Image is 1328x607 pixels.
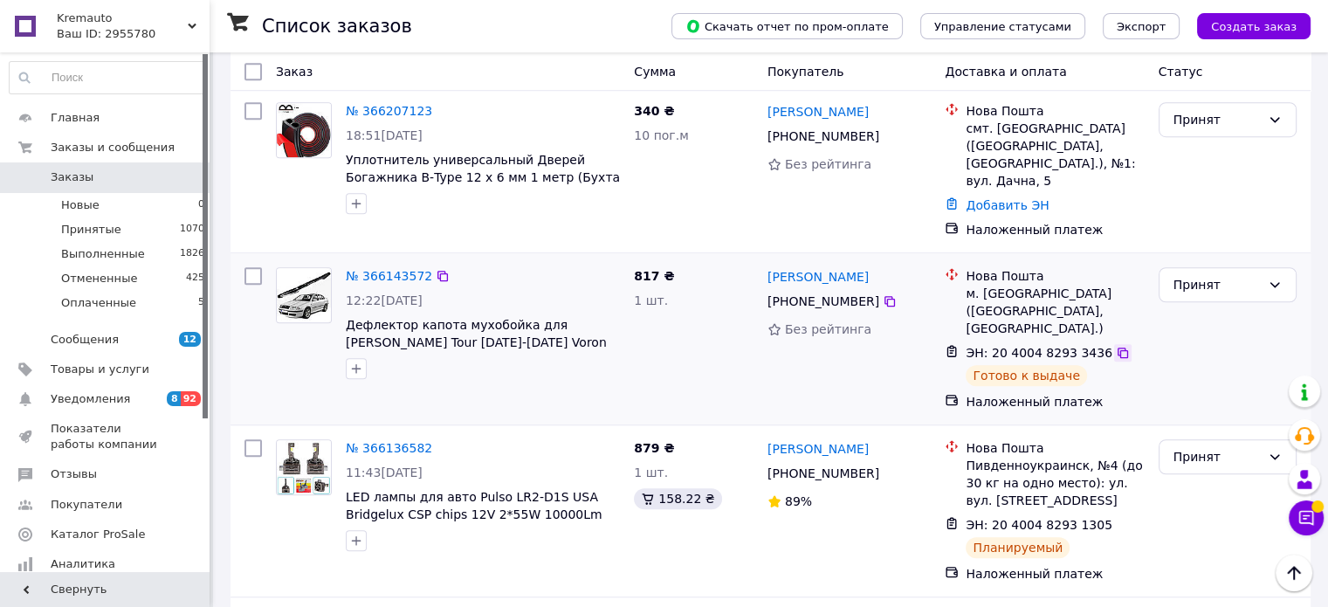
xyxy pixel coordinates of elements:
[634,65,676,79] span: Сумма
[181,391,201,406] span: 92
[57,26,210,42] div: Ваш ID: 2955780
[966,439,1144,457] div: Нова Пошта
[764,289,883,314] div: [PHONE_NUMBER]
[186,271,204,286] span: 425
[167,391,181,406] span: 8
[277,268,331,322] img: Фото товару
[966,102,1144,120] div: Нова Пошта
[764,461,883,486] div: [PHONE_NUMBER]
[61,197,100,213] span: Новые
[785,157,871,171] span: Без рейтинга
[1276,555,1312,591] button: Наверх
[1173,447,1261,466] div: Принят
[966,221,1144,238] div: Наложенный платеж
[276,102,332,158] a: Фото товару
[51,497,122,513] span: Покупатели
[934,20,1071,33] span: Управление статусами
[966,365,1086,386] div: Готово к выдаче
[634,488,721,509] div: 158.22 ₴
[51,421,162,452] span: Показатели работы компании
[966,537,1070,558] div: Планируемый
[966,565,1144,583] div: Наложенный платеж
[346,490,602,539] a: LED лампы для авто Pulso LR2-D1S USA Bridgelux CSP chips 12V 2*55W 10000Lm 6000k
[634,441,674,455] span: 879 ₴
[51,140,175,155] span: Заказы и сообщения
[179,332,201,347] span: 12
[51,466,97,482] span: Отзывы
[51,556,115,572] span: Аналитика
[920,13,1085,39] button: Управление статусами
[51,527,145,542] span: Каталог ProSale
[767,65,844,79] span: Покупатель
[671,13,903,39] button: Скачать отчет по пром-оплате
[51,169,93,185] span: Заказы
[1180,18,1311,32] a: Создать заказ
[634,293,668,307] span: 1 шт.
[685,18,889,34] span: Скачать отчет по пром-оплате
[785,494,812,508] span: 89%
[966,393,1144,410] div: Наложенный платеж
[51,332,119,348] span: Сообщения
[198,295,204,311] span: 5
[1159,65,1203,79] span: Статус
[634,104,674,118] span: 340 ₴
[276,65,313,79] span: Заказ
[966,198,1049,212] a: Добавить ЭН
[51,110,100,126] span: Главная
[1289,500,1324,535] button: Чат с покупателем
[346,128,423,142] span: 18:51[DATE]
[764,124,883,148] div: [PHONE_NUMBER]
[1103,13,1180,39] button: Экспорт
[1117,20,1166,33] span: Экспорт
[276,439,332,495] a: Фото товару
[180,246,204,262] span: 1826
[966,267,1144,285] div: Нова Пошта
[767,268,869,286] a: [PERSON_NAME]
[10,62,205,93] input: Поиск
[262,16,412,37] h1: Список заказов
[634,466,668,479] span: 1 шт.
[767,440,869,458] a: [PERSON_NAME]
[767,103,869,121] a: [PERSON_NAME]
[61,271,137,286] span: Отмененные
[634,128,688,142] span: 10 пог.м
[945,65,1066,79] span: Доставка и оплата
[276,267,332,323] a: Фото товару
[180,222,204,238] span: 1070
[61,295,136,311] span: Оплаченные
[51,362,149,377] span: Товары и услуги
[966,346,1112,360] span: ЭН: 20 4004 8293 3436
[966,457,1144,509] div: Пивденноукраинск, №4 (до 30 кг на одно место): ул. вул. [STREET_ADDRESS]
[1173,110,1261,129] div: Принят
[346,293,423,307] span: 12:22[DATE]
[346,441,432,455] a: № 366136582
[346,269,432,283] a: № 366143572
[277,103,331,157] img: Фото товару
[1197,13,1311,39] button: Создать заказ
[51,391,130,407] span: Уведомления
[634,269,674,283] span: 817 ₴
[1173,275,1261,294] div: Принят
[966,120,1144,190] div: смт. [GEOGRAPHIC_DATA] ([GEOGRAPHIC_DATA], [GEOGRAPHIC_DATA].), №1: вул. Дачна, 5
[57,10,188,26] span: Kremauto
[346,153,620,202] a: Уплотнитель универсальный Дверей Богажника В-Type 12 x 6 мм 1 метр (Бухта 10 метров)
[785,322,871,336] span: Без рейтинга
[966,518,1112,532] span: ЭН: 20 4004 8293 1305
[346,466,423,479] span: 11:43[DATE]
[966,285,1144,337] div: м. [GEOGRAPHIC_DATA] ([GEOGRAPHIC_DATA], [GEOGRAPHIC_DATA].)
[198,197,204,213] span: 0
[346,104,432,118] a: № 366207123
[61,246,145,262] span: Выполненные
[277,440,331,494] img: Фото товару
[1211,20,1297,33] span: Создать заказ
[346,318,607,367] a: Дефлектор капота мухобойка для [PERSON_NAME] Tour [DATE]-[DATE] Voron Glass
[61,222,121,238] span: Принятые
